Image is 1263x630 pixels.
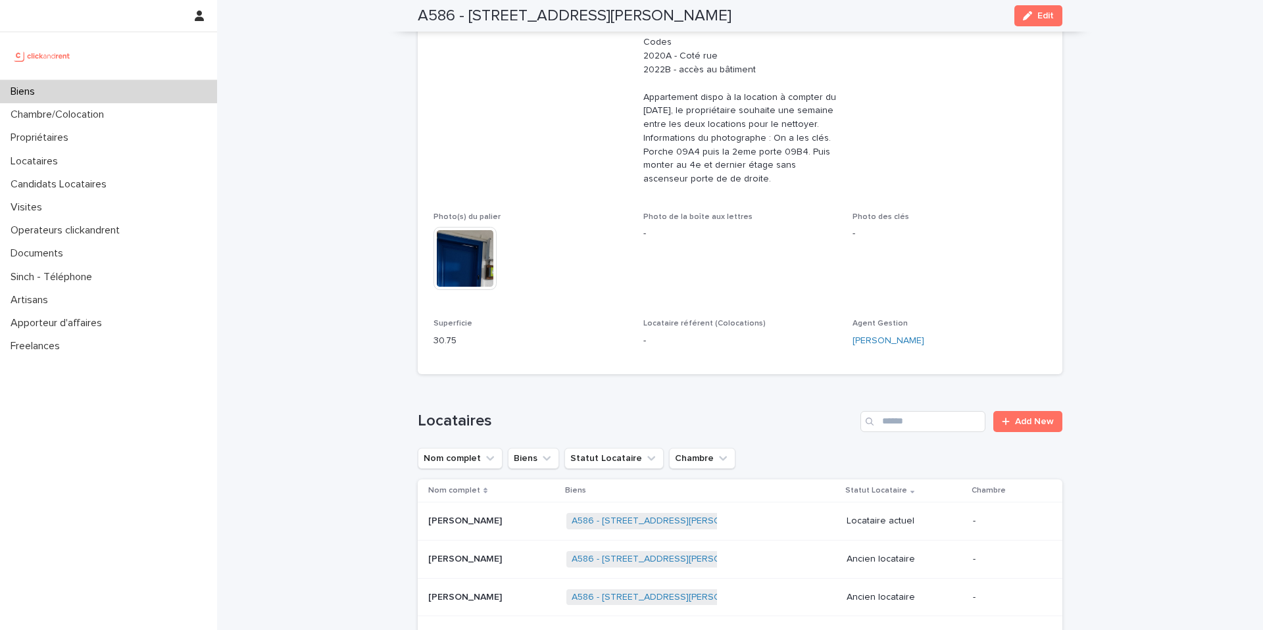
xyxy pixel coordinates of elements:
[643,320,766,327] span: Locataire référent (Colocations)
[845,483,907,498] p: Statut Locataire
[853,227,1047,241] p: -
[418,578,1062,616] tr: [PERSON_NAME][PERSON_NAME] A586 - [STREET_ADDRESS][PERSON_NAME] Ancien locataire-
[418,448,503,469] button: Nom complet
[847,516,962,527] p: Locataire actuel
[428,483,480,498] p: Nom complet
[847,554,962,565] p: Ancien locataire
[5,294,59,306] p: Artisans
[853,213,909,221] span: Photo des clés
[418,540,1062,578] tr: [PERSON_NAME][PERSON_NAME] A586 - [STREET_ADDRESS][PERSON_NAME] Ancien locataire-
[418,412,855,431] h1: Locataires
[973,516,1041,527] p: -
[5,317,112,329] p: Apporteur d'affaires
[433,320,472,327] span: Superficie
[5,132,79,144] p: Propriétaires
[418,502,1062,541] tr: [PERSON_NAME][PERSON_NAME] A586 - [STREET_ADDRESS][PERSON_NAME] Locataire actuel-
[5,201,53,214] p: Visites
[993,411,1062,432] a: Add New
[643,213,753,221] span: Photo de la boîte aux lettres
[973,592,1041,603] p: -
[428,513,505,527] p: [PERSON_NAME]
[428,589,505,603] p: [PERSON_NAME]
[572,592,760,603] a: A586 - [STREET_ADDRESS][PERSON_NAME]
[572,516,760,527] a: A586 - [STREET_ADDRESS][PERSON_NAME]
[853,320,908,327] span: Agent Gestion
[1037,11,1054,20] span: Edit
[5,247,74,260] p: Documents
[5,340,70,352] p: Freelances
[5,271,103,283] p: Sinch - Téléphone
[565,483,586,498] p: Biens
[433,213,501,221] span: Photo(s) du palier
[1014,5,1062,26] button: Edit
[11,43,74,69] img: UCB0brd3T0yccxBKYDjQ
[972,483,1006,498] p: Chambre
[669,448,735,469] button: Chambre
[5,178,117,191] p: Candidats Locataires
[847,592,962,603] p: Ancien locataire
[643,227,837,241] p: -
[433,334,628,348] p: 30.75
[428,551,505,565] p: [PERSON_NAME]
[643,334,837,348] p: -
[5,109,114,121] p: Chambre/Colocation
[853,334,924,348] a: [PERSON_NAME]
[5,155,68,168] p: Locataires
[5,224,130,237] p: Operateurs clickandrent
[973,554,1041,565] p: -
[418,7,731,26] h2: A586 - [STREET_ADDRESS][PERSON_NAME]
[508,448,559,469] button: Biens
[1015,417,1054,426] span: Add New
[860,411,985,432] input: Search
[5,85,45,98] p: Biens
[572,554,760,565] a: A586 - [STREET_ADDRESS][PERSON_NAME]
[564,448,664,469] button: Statut Locataire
